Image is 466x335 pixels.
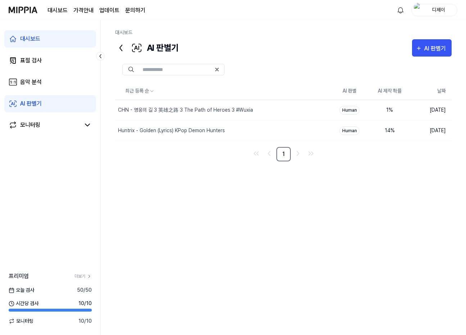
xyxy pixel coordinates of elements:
[424,44,448,53] div: AI 판별기
[125,6,145,15] a: 문의하기
[411,4,457,16] button: profile디제이
[9,286,34,294] span: 오늘 검사
[115,30,132,35] a: 대시보드
[410,100,452,120] td: [DATE]
[4,52,96,69] a: 표절 검사
[78,300,92,307] span: 10 / 10
[339,126,359,135] div: Human
[9,317,33,325] span: 모니터링
[410,82,452,100] th: 날짜
[20,35,40,43] div: 대시보드
[115,147,452,161] nav: pagination
[4,73,96,91] a: 음악 분석
[425,6,453,14] div: 디제이
[78,317,92,325] span: 10 / 10
[128,67,134,72] img: Search
[370,82,410,100] th: AI 제작 확률
[4,95,96,112] a: AI 판별기
[20,99,42,108] div: AI 판별기
[9,272,29,281] span: 프리미엄
[115,39,179,57] div: AI 판별기
[20,56,42,65] div: 표절 검사
[412,39,452,57] button: AI 판별기
[77,286,92,294] span: 50 / 50
[47,6,68,15] a: 대시보드
[263,148,275,159] a: Go to previous page
[414,3,422,17] img: profile
[20,78,42,86] div: 음악 분석
[9,121,80,129] a: 모니터링
[74,273,92,280] a: 더보기
[276,147,291,161] a: 1
[250,148,262,159] a: Go to first page
[410,120,452,141] td: [DATE]
[73,6,94,15] button: 가격안내
[118,106,253,114] div: CHN - 영웅의 길 3 英雄之路 3 The Path of Heroes 3 #Wuxia
[305,148,317,159] a: Go to last page
[9,300,39,307] span: 시간당 검사
[20,121,40,129] div: 모니터링
[292,148,304,159] a: Go to next page
[339,106,359,115] div: Human
[99,6,119,15] a: 업데이트
[4,30,96,48] a: 대시보드
[375,127,404,134] div: 14 %
[396,6,405,14] img: 알림
[375,106,404,114] div: 1 %
[329,82,370,100] th: AI 판별
[118,127,225,134] div: Huntrix - Golden (Lyrics) KPop Demon Hunters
